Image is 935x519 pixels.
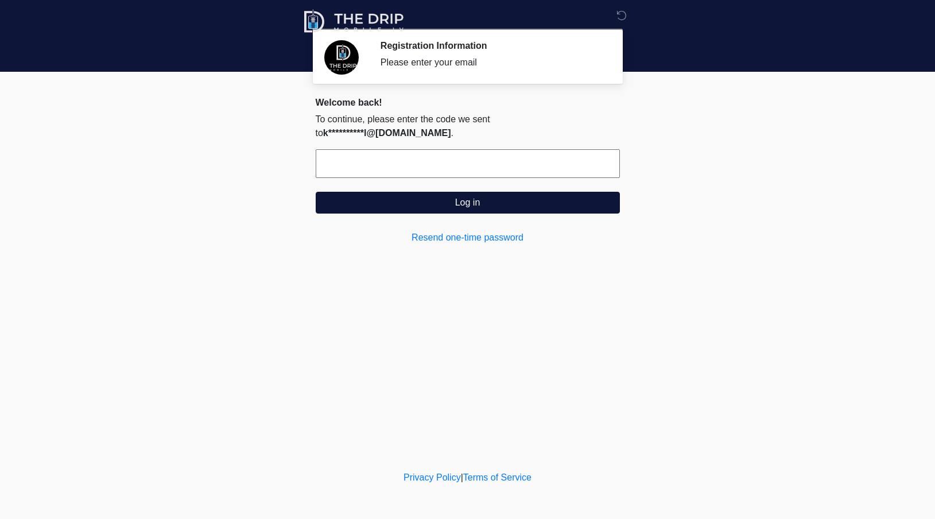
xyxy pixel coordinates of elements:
h2: Registration Information [381,40,603,51]
a: | [461,472,463,482]
button: Log in [316,192,620,214]
img: Agent Avatar [324,40,359,75]
div: Please enter your email [381,56,603,69]
a: Privacy Policy [404,472,461,482]
a: Terms of Service [463,472,531,482]
h2: Welcome back! [316,97,620,108]
a: Resend one-time password [316,231,620,245]
p: To continue, please enter the code we sent to . [316,113,620,140]
img: The Drip Mobile IV Logo [304,9,405,34]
